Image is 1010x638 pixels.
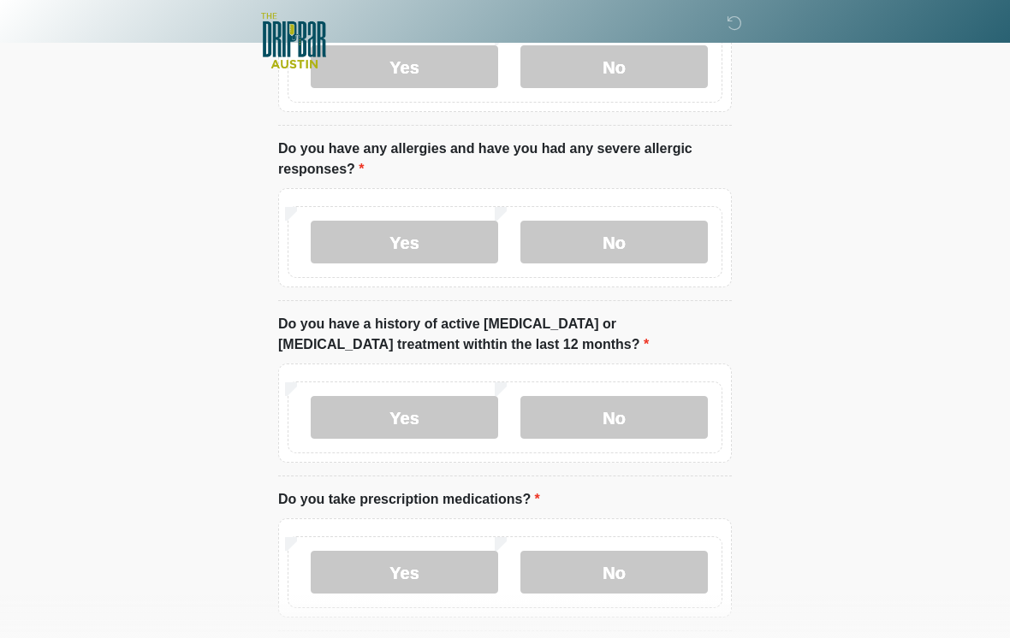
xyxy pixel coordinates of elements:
[311,551,498,594] label: Yes
[520,551,708,594] label: No
[520,396,708,439] label: No
[311,396,498,439] label: Yes
[520,221,708,263] label: No
[261,13,326,68] img: The DRIPBaR - Austin The Domain Logo
[278,139,732,180] label: Do you have any allergies and have you had any severe allergic responses?
[311,221,498,263] label: Yes
[278,489,540,510] label: Do you take prescription medications?
[278,314,732,355] label: Do you have a history of active [MEDICAL_DATA] or [MEDICAL_DATA] treatment withtin the last 12 mo...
